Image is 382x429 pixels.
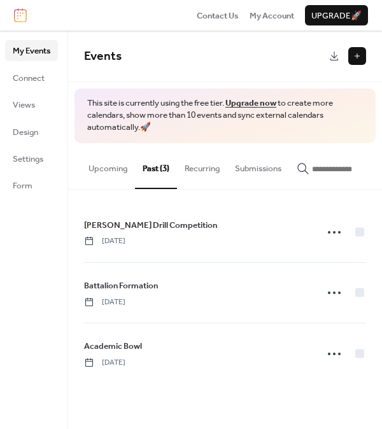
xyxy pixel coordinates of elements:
a: Contact Us [197,9,239,22]
span: Form [13,179,32,192]
span: Design [13,126,38,139]
button: Past (3) [135,143,177,189]
a: Views [5,94,58,115]
button: Upgrade🚀 [305,5,368,25]
a: Upgrade now [225,95,276,111]
a: Design [5,122,58,142]
span: [DATE] [84,236,125,247]
span: [DATE] [84,357,125,369]
button: Recurring [177,143,227,188]
a: Form [5,175,58,195]
span: [PERSON_NAME] Drill Competition [84,219,217,232]
span: Connect [13,72,45,85]
span: Contact Us [197,10,239,22]
a: My Events [5,40,58,60]
span: My Account [250,10,294,22]
span: Upgrade 🚀 [311,10,362,22]
button: Submissions [227,143,289,188]
button: Upcoming [81,143,135,188]
a: Settings [5,148,58,169]
span: This site is currently using the free tier. to create more calendars, show more than 10 events an... [87,97,363,134]
a: Academic Bowl [84,339,142,353]
span: Battalion Formation [84,279,158,292]
a: Battalion Formation [84,279,158,293]
a: [PERSON_NAME] Drill Competition [84,218,217,232]
span: Events [84,45,122,68]
img: logo [14,8,27,22]
a: My Account [250,9,294,22]
span: Views [13,99,35,111]
a: Connect [5,67,58,88]
span: My Events [13,45,50,57]
span: Settings [13,153,43,165]
span: Academic Bowl [84,340,142,353]
span: [DATE] [84,297,125,308]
